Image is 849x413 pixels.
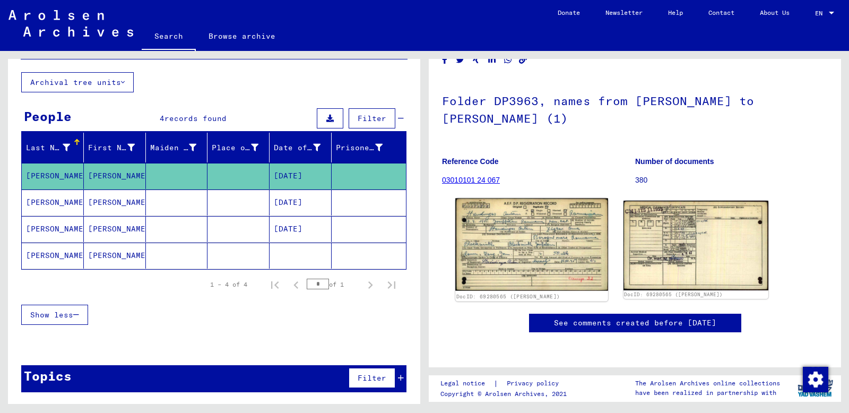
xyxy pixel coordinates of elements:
[26,139,83,156] div: Last Name
[84,133,146,162] mat-header-cell: First Name
[160,114,164,123] span: 4
[150,142,197,153] div: Maiden Name
[142,23,196,51] a: Search
[307,279,360,289] div: of 1
[22,133,84,162] mat-header-cell: Last Name
[442,176,500,184] a: 03010101 24 067
[554,317,716,329] a: See comments created before [DATE]
[164,114,227,123] span: records found
[440,389,571,399] p: Copyright © Arolsen Archives, 2021
[212,142,258,153] div: Place of Birth
[212,139,272,156] div: Place of Birth
[635,175,828,186] p: 380
[349,368,395,388] button: Filter
[24,366,72,385] div: Topics
[8,10,133,37] img: Arolsen_neg.svg
[332,133,406,162] mat-header-cell: Prisoner #
[795,375,835,401] img: yv_logo.png
[150,139,210,156] div: Maiden Name
[270,133,332,162] mat-header-cell: Date of Birth
[635,378,780,388] p: The Arolsen Archives online collections
[270,216,332,242] mat-cell: [DATE]
[803,367,828,392] img: Change consent
[207,133,270,162] mat-header-cell: Place of Birth
[358,114,386,123] span: Filter
[30,310,73,320] span: Show less
[210,280,247,289] div: 1 – 4 of 4
[336,142,383,153] div: Prisoner #
[487,53,498,66] button: Share on LinkedIn
[439,53,451,66] button: Share on Facebook
[498,378,571,389] a: Privacy policy
[802,366,828,392] div: Change consent
[381,274,402,295] button: Last page
[22,163,84,189] mat-cell: [PERSON_NAME]
[623,201,769,290] img: 002.jpg
[26,142,70,153] div: Last Name
[21,305,88,325] button: Show less
[455,53,466,66] button: Share on Twitter
[503,53,514,66] button: Share on WhatsApp
[635,388,780,398] p: have been realized in partnership with
[440,378,571,389] div: |
[442,157,499,166] b: Reference Code
[22,216,84,242] mat-cell: [PERSON_NAME]
[349,108,395,128] button: Filter
[84,163,146,189] mat-cell: [PERSON_NAME]
[84,216,146,242] mat-cell: [PERSON_NAME]
[624,291,723,297] a: DocID: 69280565 ([PERSON_NAME])
[22,190,84,216] mat-cell: [PERSON_NAME]
[358,373,386,383] span: Filter
[88,139,148,156] div: First Name
[440,378,493,389] a: Legal notice
[456,294,560,300] a: DocID: 69280565 ([PERSON_NAME])
[264,274,285,295] button: First page
[196,23,288,49] a: Browse archive
[270,163,332,189] mat-cell: [DATE]
[24,107,72,126] div: People
[635,157,714,166] b: Number of documents
[442,76,828,141] h1: Folder DP3963, names from [PERSON_NAME] to [PERSON_NAME] (1)
[360,274,381,295] button: Next page
[274,139,334,156] div: Date of Birth
[274,142,320,153] div: Date of Birth
[815,10,827,17] span: EN
[21,72,134,92] button: Archival tree units
[146,133,208,162] mat-header-cell: Maiden Name
[84,243,146,269] mat-cell: [PERSON_NAME]
[270,190,332,216] mat-cell: [DATE]
[22,243,84,269] mat-cell: [PERSON_NAME]
[518,53,529,66] button: Copy link
[88,142,135,153] div: First Name
[285,274,307,295] button: Previous page
[84,190,146,216] mat-cell: [PERSON_NAME]
[455,199,608,291] img: 001.jpg
[471,53,482,66] button: Share on Xing
[336,139,396,156] div: Prisoner #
